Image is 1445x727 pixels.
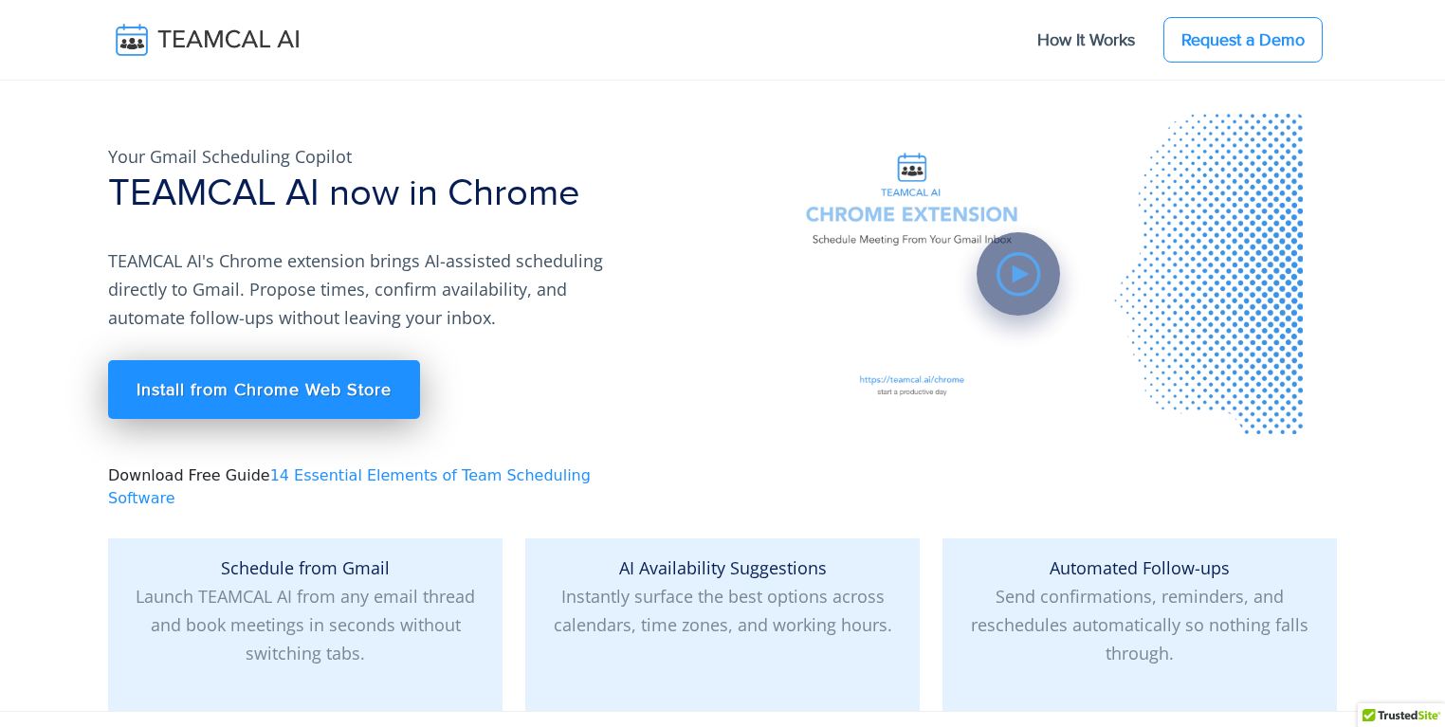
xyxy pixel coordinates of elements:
span: AI Availability Suggestions [619,556,827,579]
a: How It Works [1018,20,1154,60]
img: TEAMCAL AI Chrome extension inside Gmail [734,114,1303,434]
a: Install from Chrome Web Store [108,360,420,419]
a: 14 Essential Elements of Team Scheduling Software [108,466,591,507]
p: Your Gmail Scheduling Copilot [108,142,607,171]
p: Send confirmations, reminders, and reschedules automatically so nothing falls through. [958,554,1322,667]
p: TEAMCAL AI's Chrome extension brings AI-assisted scheduling directly to Gmail. Propose times, con... [108,246,607,332]
a: Request a Demo [1163,17,1323,63]
p: Launch TEAMCAL AI from any email thread and book meetings in seconds without switching tabs. [123,554,487,667]
span: Schedule from Gmail [221,556,390,579]
span: Automated Follow-ups [1050,556,1230,579]
div: Download Free Guide [97,114,618,510]
h1: TEAMCAL AI now in Chrome [108,171,607,216]
p: Instantly surface the best options across calendars, time zones, and working hours. [540,554,905,639]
